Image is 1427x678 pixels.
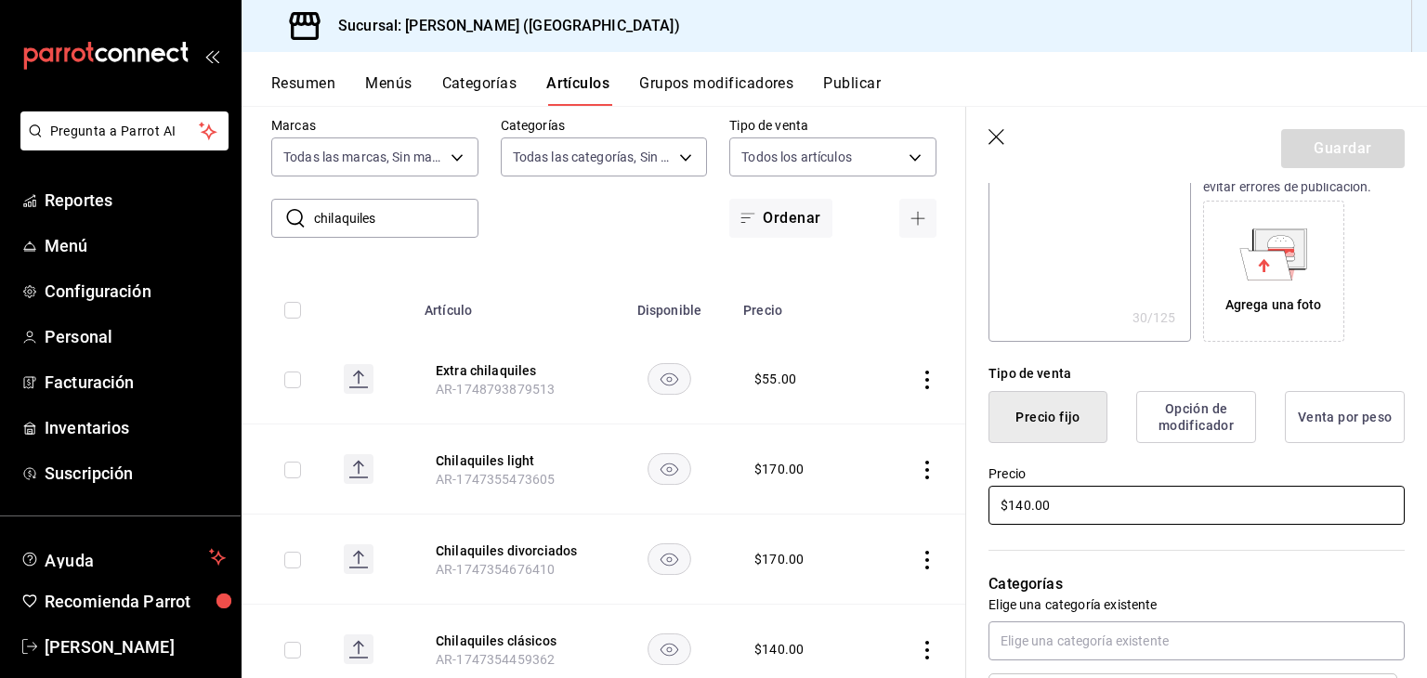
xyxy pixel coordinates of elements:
[271,74,1427,106] div: navigation tabs
[436,382,555,397] span: AR-1748793879513
[365,74,412,106] button: Menús
[436,632,584,650] button: edit-product-location
[988,573,1405,595] p: Categorías
[436,541,584,560] button: edit-product-location
[741,148,852,166] span: Todos los artículos
[607,275,732,334] th: Disponible
[413,275,607,334] th: Artículo
[45,279,226,304] span: Configuración
[45,589,226,614] span: Recomienda Parrot
[436,361,584,380] button: edit-product-location
[648,363,691,395] button: availability-product
[988,486,1405,525] input: $0.00
[918,371,936,389] button: actions
[501,119,708,132] label: Categorías
[45,415,226,440] span: Inventarios
[436,472,555,487] span: AR-1747355473605
[729,119,936,132] label: Tipo de venta
[754,460,804,478] div: $ 170.00
[988,467,1405,480] label: Precio
[45,546,202,568] span: Ayuda
[639,74,793,106] button: Grupos modificadores
[648,633,691,665] button: availability-product
[918,551,936,569] button: actions
[988,595,1405,614] p: Elige una categoría existente
[204,48,219,63] button: open_drawer_menu
[436,451,584,470] button: edit-product-location
[436,652,555,667] span: AR-1747354459362
[50,122,200,141] span: Pregunta a Parrot AI
[754,370,796,388] div: $ 55.00
[45,324,226,349] span: Personal
[1208,205,1340,337] div: Agrega una foto
[918,461,936,479] button: actions
[754,550,804,568] div: $ 170.00
[823,74,881,106] button: Publicar
[648,543,691,575] button: availability-product
[1136,391,1256,443] button: Opción de modificador
[436,562,555,577] span: AR-1747354676410
[13,135,229,154] a: Pregunta a Parrot AI
[45,370,226,395] span: Facturación
[988,364,1405,384] div: Tipo de venta
[754,640,804,658] div: $ 140.00
[729,199,831,238] button: Ordenar
[513,148,674,166] span: Todas las categorías, Sin categoría
[1132,308,1176,327] div: 30 /125
[271,74,335,106] button: Resumen
[323,15,680,37] h3: Sucursal: [PERSON_NAME] ([GEOGRAPHIC_DATA])
[20,111,229,150] button: Pregunta a Parrot AI
[314,200,478,237] input: Buscar artículo
[648,453,691,485] button: availability-product
[918,641,936,659] button: actions
[442,74,517,106] button: Categorías
[1225,295,1322,315] div: Agrega una foto
[45,634,226,659] span: [PERSON_NAME]
[546,74,609,106] button: Artículos
[45,188,226,213] span: Reportes
[271,119,478,132] label: Marcas
[1285,391,1405,443] button: Venta por peso
[283,148,444,166] span: Todas las marcas, Sin marca
[45,461,226,486] span: Suscripción
[45,233,226,258] span: Menú
[988,621,1405,660] input: Elige una categoría existente
[988,391,1107,443] button: Precio fijo
[732,275,866,334] th: Precio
